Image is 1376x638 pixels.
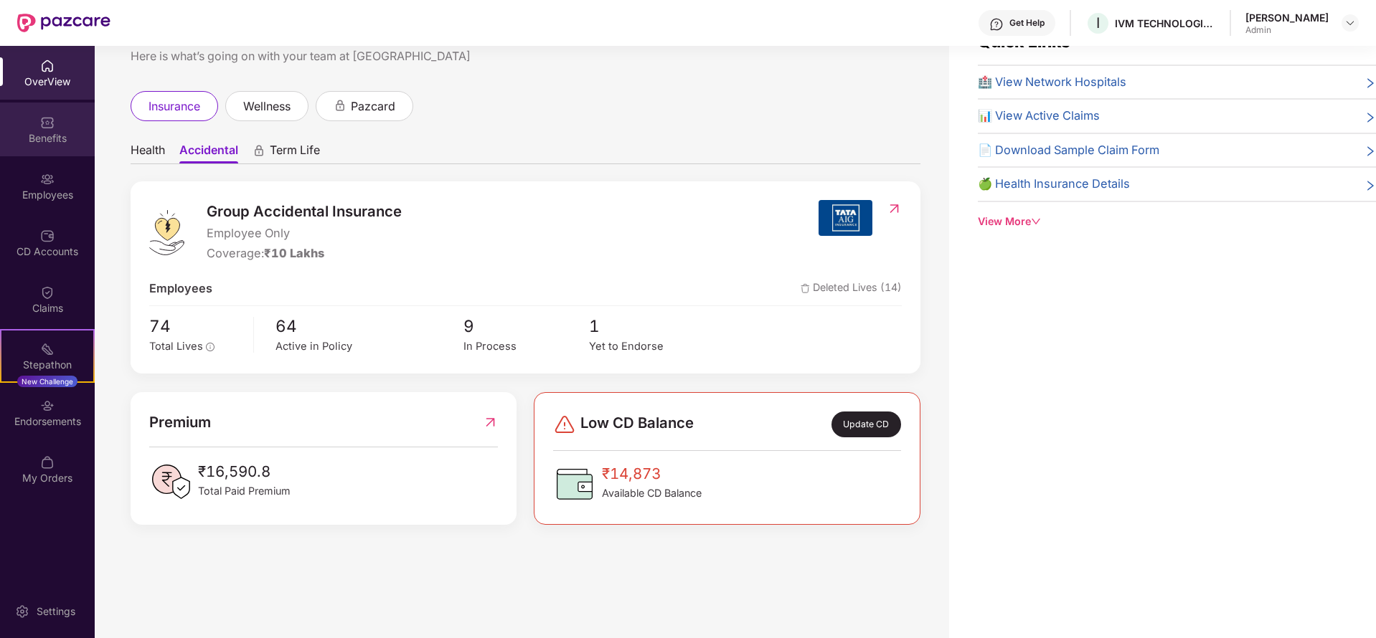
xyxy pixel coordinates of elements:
[334,99,347,112] div: animation
[275,338,463,355] div: Active in Policy
[207,200,402,223] span: Group Accidental Insurance
[1115,16,1215,30] div: IVM TECHNOLOGIES LLP
[275,313,463,339] span: 64
[978,73,1126,92] span: 🏥 View Network Hospitals
[207,244,402,263] div: Coverage:
[40,172,55,186] img: svg+xml;base64,PHN2ZyBpZD0iRW1wbG95ZWVzIiB4bWxucz0iaHR0cDovL3d3dy53My5vcmcvMjAwMC9zdmciIHdpZHRoPS...
[149,340,203,353] span: Total Lives
[1365,144,1376,160] span: right
[264,246,324,260] span: ₹10 Lakhs
[831,411,901,437] div: Update CD
[1031,216,1041,227] span: down
[17,14,110,32] img: New Pazcare Logo
[978,214,1376,229] div: View More
[483,411,498,434] img: RedirectIcon
[270,143,320,163] span: Term Life
[1245,24,1329,36] div: Admin
[1344,17,1356,29] img: svg+xml;base64,PHN2ZyBpZD0iRHJvcGRvd24tMzJ4MzIiIHhtbG5zPSJodHRwOi8vd3d3LnczLm9yZy8yMDAwL3N2ZyIgd2...
[40,59,55,73] img: svg+xml;base64,PHN2ZyBpZD0iSG9tZSIgeG1sbnM9Imh0dHA6Ly93d3cudzMub3JnLzIwMDAvc3ZnIiB3aWR0aD0iMjAiIG...
[40,455,55,470] img: svg+xml;base64,PHN2ZyBpZD0iTXlfT3JkZXJzIiBkYXRhLW5hbWU9Ik15IE9yZGVycyIgeG1sbnM9Imh0dHA6Ly93d3cudz...
[463,338,589,355] div: In Process
[989,17,1004,32] img: svg+xml;base64,PHN2ZyBpZD0iSGVscC0zMngzMiIgeG1sbnM9Imh0dHA6Ly93d3cudzMub3JnLzIwMDAvc3ZnIiB3aWR0aD...
[553,413,576,436] img: svg+xml;base64,PHN2ZyBpZD0iRGFuZ2VyLTMyeDMyIiB4bWxucz0iaHR0cDovL3d3dy53My5vcmcvMjAwMC9zdmciIHdpZH...
[40,285,55,300] img: svg+xml;base64,PHN2ZyBpZD0iQ2xhaW0iIHhtbG5zPSJodHRwOi8vd3d3LnczLm9yZy8yMDAwL3N2ZyIgd2lkdGg9IjIwIi...
[149,97,200,115] span: insurance
[1365,76,1376,92] span: right
[253,144,265,157] div: animation
[589,313,715,339] span: 1
[1365,110,1376,125] span: right
[978,107,1100,125] span: 📊 View Active Claims
[819,200,872,236] img: insurerIcon
[463,313,589,339] span: 9
[198,483,291,499] span: Total Paid Premium
[1009,17,1045,29] div: Get Help
[1245,11,1329,24] div: [PERSON_NAME]
[179,143,238,163] span: Accidental
[149,460,192,503] img: PaidPremiumIcon
[351,97,395,115] span: pazcard
[32,604,80,619] div: Settings
[40,399,55,413] img: svg+xml;base64,PHN2ZyBpZD0iRW5kb3JzZW1lbnRzIiB4bWxucz0iaHR0cDovL3d3dy53My5vcmcvMjAwMC9zdmciIHdpZH...
[602,485,702,501] span: Available CD Balance
[15,604,29,619] img: svg+xml;base64,PHN2ZyBpZD0iU2V0dGluZy0yMHgyMCIgeG1sbnM9Imh0dHA6Ly93d3cudzMub3JnLzIwMDAvc3ZnIiB3aW...
[149,411,211,434] span: Premium
[801,280,902,298] span: Deleted Lives (14)
[553,462,596,505] img: CDBalanceIcon
[198,460,291,483] span: ₹16,590.8
[580,411,694,437] span: Low CD Balance
[149,280,212,298] span: Employees
[207,224,402,243] span: Employee Only
[40,115,55,130] img: svg+xml;base64,PHN2ZyBpZD0iQmVuZWZpdHMiIHhtbG5zPSJodHRwOi8vd3d3LnczLm9yZy8yMDAwL3N2ZyIgd2lkdGg9Ij...
[1365,178,1376,194] span: right
[243,97,291,115] span: wellness
[17,376,77,387] div: New Challenge
[887,201,902,216] img: RedirectIcon
[978,141,1159,160] span: 📄 Download Sample Claim Form
[1096,14,1100,32] span: I
[206,343,215,351] span: info-circle
[40,342,55,356] img: svg+xml;base64,PHN2ZyB4bWxucz0iaHR0cDovL3d3dy53My5vcmcvMjAwMC9zdmciIHdpZHRoPSIyMSIgaGVpZ2h0PSIyMC...
[978,175,1130,194] span: 🍏 Health Insurance Details
[149,313,243,339] span: 74
[801,284,810,293] img: deleteIcon
[131,47,920,65] div: Here is what’s going on with your team at [GEOGRAPHIC_DATA]
[149,210,184,255] img: logo
[589,338,715,355] div: Yet to Endorse
[131,143,165,163] span: Health
[40,229,55,243] img: svg+xml;base64,PHN2ZyBpZD0iQ0RfQWNjb3VudHMiIGRhdGEtbmFtZT0iQ0QgQWNjb3VudHMiIHhtbG5zPSJodHRwOi8vd3...
[1,358,93,372] div: Stepathon
[602,462,702,485] span: ₹14,873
